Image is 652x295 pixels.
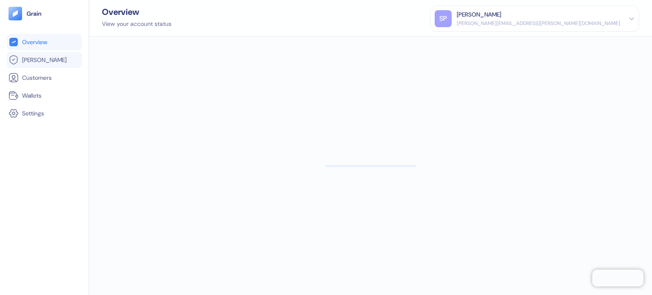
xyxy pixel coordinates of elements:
[22,38,47,46] span: Overview
[8,55,80,65] a: [PERSON_NAME]
[8,90,80,101] a: Wallets
[8,108,80,118] a: Settings
[457,10,501,19] div: [PERSON_NAME]
[102,20,171,28] div: View your account status
[457,20,620,27] div: [PERSON_NAME][EMAIL_ADDRESS][PERSON_NAME][DOMAIN_NAME]
[22,73,52,82] span: Customers
[22,109,44,118] span: Settings
[8,37,80,47] a: Overview
[22,56,67,64] span: [PERSON_NAME]
[8,73,80,83] a: Customers
[592,270,644,287] iframe: Chatra live chat
[435,10,452,27] div: SP
[22,91,42,100] span: Wallets
[102,8,171,16] div: Overview
[8,7,22,20] img: logo-tablet-V2.svg
[26,11,42,17] img: logo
